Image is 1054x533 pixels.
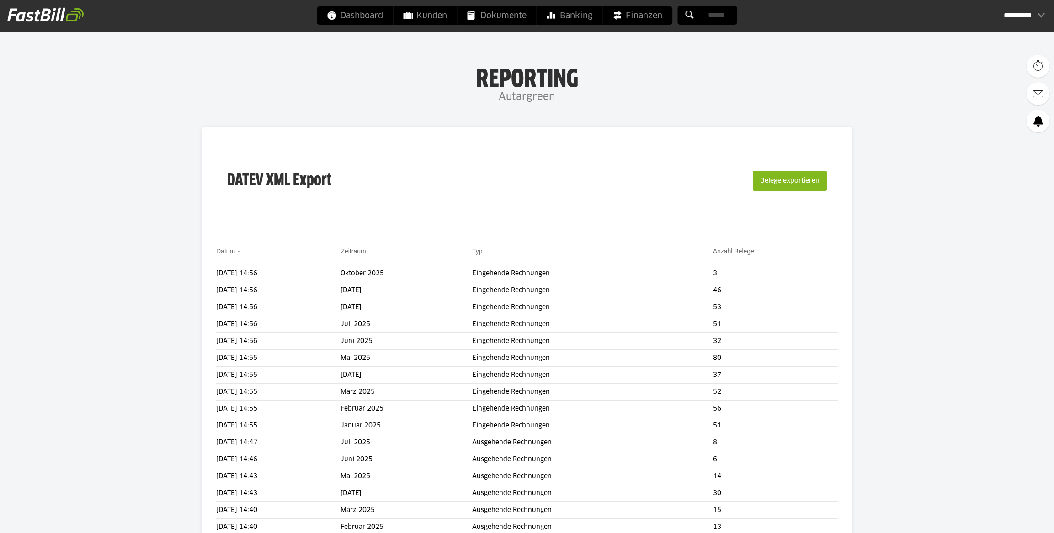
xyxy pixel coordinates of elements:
[216,417,341,434] td: [DATE] 14:55
[472,333,713,350] td: Eingehende Rechnungen
[713,485,838,502] td: 30
[713,265,838,282] td: 3
[341,350,472,367] td: Mai 2025
[341,299,472,316] td: [DATE]
[468,6,527,25] span: Dokumente
[713,384,838,401] td: 52
[753,171,827,191] button: Belege exportieren
[216,485,341,502] td: [DATE] 14:43
[713,282,838,299] td: 46
[216,316,341,333] td: [DATE] 14:56
[394,6,457,25] a: Kunden
[713,434,838,451] td: 8
[713,367,838,384] td: 37
[472,248,483,255] a: Typ
[472,367,713,384] td: Eingehende Rechnungen
[216,401,341,417] td: [DATE] 14:55
[216,384,341,401] td: [DATE] 14:55
[216,451,341,468] td: [DATE] 14:46
[472,350,713,367] td: Eingehende Rechnungen
[472,299,713,316] td: Eingehende Rechnungen
[713,299,838,316] td: 53
[713,502,838,519] td: 15
[216,282,341,299] td: [DATE] 14:56
[216,434,341,451] td: [DATE] 14:47
[472,502,713,519] td: Ausgehende Rechnungen
[341,367,472,384] td: [DATE]
[713,333,838,350] td: 32
[984,506,1045,528] iframe: Öffnet ein Widget, in dem Sie weitere Informationen finden
[237,251,243,253] img: sort_desc.gif
[216,350,341,367] td: [DATE] 14:55
[613,6,662,25] span: Finanzen
[537,6,602,25] a: Banking
[713,468,838,485] td: 14
[472,451,713,468] td: Ausgehende Rechnungen
[216,299,341,316] td: [DATE] 14:56
[472,265,713,282] td: Eingehende Rechnungen
[341,333,472,350] td: Juni 2025
[713,350,838,367] td: 80
[713,417,838,434] td: 51
[341,248,366,255] a: Zeitraum
[341,468,472,485] td: Mai 2025
[472,282,713,299] td: Eingehende Rechnungen
[603,6,672,25] a: Finanzen
[216,468,341,485] td: [DATE] 14:43
[472,485,713,502] td: Ausgehende Rechnungen
[472,434,713,451] td: Ausgehende Rechnungen
[341,384,472,401] td: März 2025
[472,384,713,401] td: Eingehende Rechnungen
[216,333,341,350] td: [DATE] 14:56
[713,451,838,468] td: 6
[216,367,341,384] td: [DATE] 14:55
[341,485,472,502] td: [DATE]
[404,6,447,25] span: Kunden
[341,434,472,451] td: Juli 2025
[341,401,472,417] td: Februar 2025
[713,401,838,417] td: 56
[472,401,713,417] td: Eingehende Rechnungen
[341,282,472,299] td: [DATE]
[472,316,713,333] td: Eingehende Rechnungen
[7,7,84,22] img: fastbill_logo_white.png
[713,248,754,255] a: Anzahl Belege
[227,152,331,210] h3: DATEV XML Export
[341,502,472,519] td: März 2025
[216,502,341,519] td: [DATE] 14:40
[458,6,537,25] a: Dokumente
[341,451,472,468] td: Juni 2025
[472,417,713,434] td: Eingehende Rechnungen
[341,417,472,434] td: Januar 2025
[472,468,713,485] td: Ausgehende Rechnungen
[341,316,472,333] td: Juli 2025
[216,248,235,255] a: Datum
[91,64,963,88] h1: Reporting
[341,265,472,282] td: Oktober 2025
[216,265,341,282] td: [DATE] 14:56
[317,6,393,25] a: Dashboard
[547,6,592,25] span: Banking
[327,6,383,25] span: Dashboard
[713,316,838,333] td: 51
